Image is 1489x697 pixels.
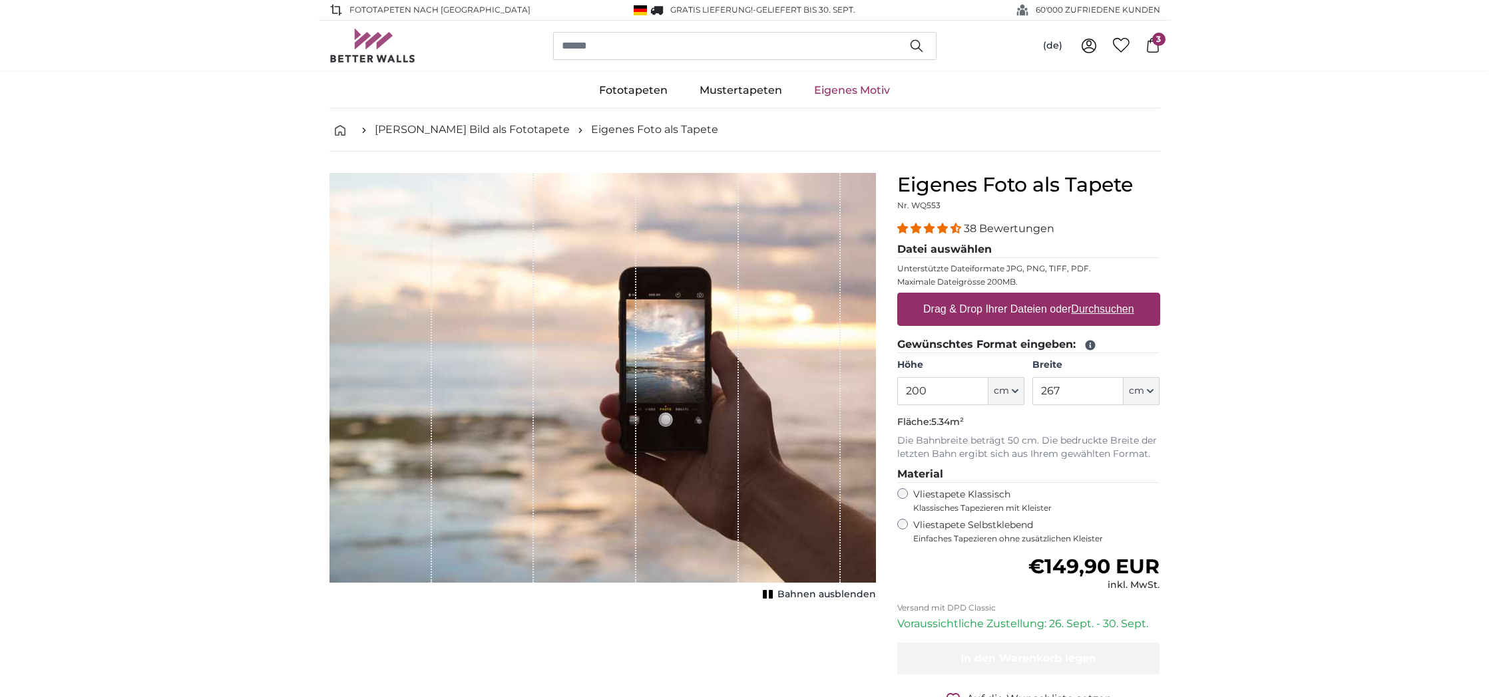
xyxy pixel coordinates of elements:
[897,241,1160,258] legend: Datei auswählen
[1152,33,1166,46] span: 3
[897,434,1160,461] p: Die Bahnbreite beträgt 50 cm. Die bedruckte Breite der letzten Bahn ergibt sich aus Ihrem gewählt...
[798,73,906,108] a: Eigenes Motiv
[897,466,1160,483] legend: Material
[1124,377,1160,405] button: cm
[375,122,570,138] a: [PERSON_NAME] Bild als Fototapete
[897,337,1160,353] legend: Gewünschtes Format eingeben:
[897,222,964,235] span: 4.34 stars
[897,263,1160,274] p: Unterstützte Dateiformate JPG, PNG, TIFF, PDF.
[994,384,1009,398] span: cm
[1028,554,1160,579] span: €149,90 EUR
[897,277,1160,287] p: Maximale Dateigrösse 200MB.
[329,29,416,63] img: Betterwalls
[329,173,876,604] div: 1 of 1
[897,358,1024,372] label: Höhe
[1028,579,1160,592] div: inkl. MwSt.
[913,488,1149,513] label: Vliestapete Klassisch
[670,5,753,15] span: GRATIS Lieferung!
[897,200,941,210] span: Nr. WQ553
[349,4,531,16] span: Fototapeten nach [GEOGRAPHIC_DATA]
[897,642,1160,674] button: In den Warenkorb legen
[913,503,1149,513] span: Klassisches Tapezieren mit Kleister
[1036,4,1160,16] span: 60'000 ZUFRIEDENE KUNDEN
[931,416,964,428] span: 5.34m²
[988,377,1024,405] button: cm
[913,519,1160,544] label: Vliestapete Selbstklebend
[897,416,1160,429] p: Fläche:
[591,122,718,138] a: Eigenes Foto als Tapete
[759,585,876,604] button: Bahnen ausblenden
[897,603,1160,613] p: Versand mit DPD Classic
[913,533,1160,544] span: Einfaches Tapezieren ohne zusätzlichen Kleister
[1129,384,1144,398] span: cm
[756,5,855,15] span: Geliefert bis 30. Sept.
[583,73,684,108] a: Fototapeten
[1032,358,1160,372] label: Breite
[897,616,1160,632] p: Voraussichtliche Zustellung: 26. Sept. - 30. Sept.
[1032,34,1073,58] button: (de)
[960,652,1096,664] span: In den Warenkorb legen
[897,173,1160,197] h1: Eigenes Foto als Tapete
[684,73,798,108] a: Mustertapeten
[964,222,1054,235] span: 38 Bewertungen
[777,588,876,601] span: Bahnen ausblenden
[329,108,1160,152] nav: breadcrumbs
[753,5,855,15] span: -
[634,5,647,15] img: Deutschland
